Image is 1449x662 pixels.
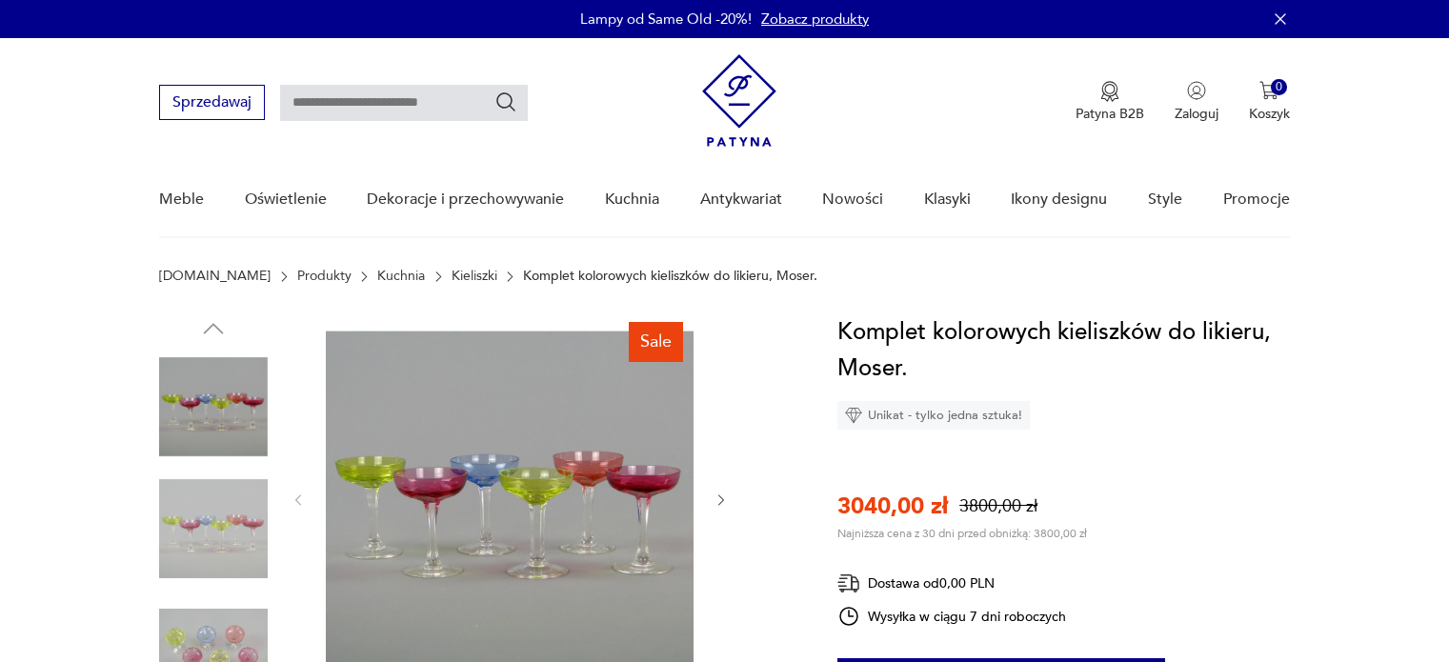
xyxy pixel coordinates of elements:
[702,54,776,147] img: Patyna - sklep z meblami i dekoracjami vintage
[452,269,497,284] a: Kieliszki
[159,163,204,236] a: Meble
[1271,79,1287,95] div: 0
[837,314,1290,387] h1: Komplet kolorowych kieliszków do likieru, Moser.
[1249,81,1290,123] button: 0Koszyk
[1223,163,1290,236] a: Promocje
[159,97,265,110] a: Sprzedawaj
[159,474,268,583] img: Zdjęcie produktu Komplet kolorowych kieliszków do likieru, Moser.
[629,322,683,362] div: Sale
[523,269,817,284] p: Komplet kolorowych kieliszków do likieru, Moser.
[1175,81,1218,123] button: Zaloguj
[837,605,1066,628] div: Wysyłka w ciągu 7 dni roboczych
[1076,105,1144,123] p: Patyna B2B
[1259,81,1278,100] img: Ikona koszyka
[924,163,971,236] a: Klasyki
[159,85,265,120] button: Sprzedawaj
[837,491,948,522] p: 3040,00 zł
[837,572,860,595] img: Ikona dostawy
[837,401,1030,430] div: Unikat - tylko jedna sztuka!
[245,163,327,236] a: Oświetlenie
[494,90,517,113] button: Szukaj
[700,163,782,236] a: Antykwariat
[297,269,352,284] a: Produkty
[580,10,752,29] p: Lampy od Same Old -20%!
[837,572,1066,595] div: Dostawa od 0,00 PLN
[367,163,564,236] a: Dekoracje i przechowywanie
[845,407,862,424] img: Ikona diamentu
[837,526,1087,541] p: Najniższa cena z 30 dni przed obniżką: 3800,00 zł
[377,269,425,284] a: Kuchnia
[1100,81,1119,102] img: Ikona medalu
[1249,105,1290,123] p: Koszyk
[1187,81,1206,100] img: Ikonka użytkownika
[1076,81,1144,123] a: Ikona medaluPatyna B2B
[1175,105,1218,123] p: Zaloguj
[159,352,268,461] img: Zdjęcie produktu Komplet kolorowych kieliszków do likieru, Moser.
[159,269,271,284] a: [DOMAIN_NAME]
[761,10,869,29] a: Zobacz produkty
[1148,163,1182,236] a: Style
[1011,163,1107,236] a: Ikony designu
[1076,81,1144,123] button: Patyna B2B
[605,163,659,236] a: Kuchnia
[959,494,1037,518] p: 3800,00 zł
[822,163,883,236] a: Nowości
